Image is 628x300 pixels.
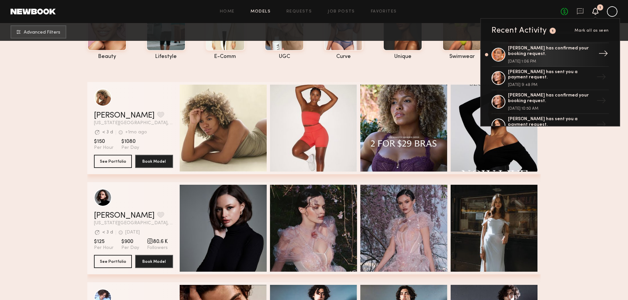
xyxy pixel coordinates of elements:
[102,130,113,135] div: < 3 d
[599,6,601,10] div: 1
[265,54,304,60] div: UGC
[328,10,355,14] a: Job Posts
[147,245,168,251] span: Followers
[94,121,173,125] span: [US_STATE][GEOGRAPHIC_DATA], [GEOGRAPHIC_DATA]
[492,42,609,67] a: [PERSON_NAME] has confirmed your booking request.[DATE] 1:06 PM→
[87,54,127,60] div: beauty
[492,114,609,138] a: [PERSON_NAME] has sent you a payment request.→
[102,230,113,235] div: < 3 d
[596,46,611,63] div: →
[135,155,173,168] button: Book Model
[594,117,609,134] div: →
[94,245,113,251] span: Per Hour
[24,30,60,35] span: Advanced Filters
[508,117,594,128] div: [PERSON_NAME] has sent you a payment request.
[147,238,168,245] span: 80.6 K
[508,83,594,87] div: [DATE] 9:48 PM
[94,221,173,226] span: [US_STATE][GEOGRAPHIC_DATA], [GEOGRAPHIC_DATA]
[94,212,155,220] a: [PERSON_NAME]
[286,10,312,14] a: Requests
[11,25,66,39] button: Advanced Filters
[94,238,113,245] span: $125
[135,255,173,268] button: Book Model
[251,10,271,14] a: Models
[121,238,139,245] span: $900
[220,10,235,14] a: Home
[125,230,140,235] div: [DATE]
[324,54,363,60] div: curve
[594,93,609,110] div: →
[508,93,594,104] div: [PERSON_NAME] has confirmed your booking request.
[492,27,547,35] div: Recent Activity
[508,69,594,81] div: [PERSON_NAME] has sent you a payment request.
[94,145,113,151] span: Per Hour
[371,10,397,14] a: Favorites
[121,245,139,251] span: Per Day
[508,60,594,64] div: [DATE] 1:06 PM
[492,90,609,114] a: [PERSON_NAME] has confirmed your booking request.[DATE] 10:50 AM→
[94,255,132,268] button: See Portfolio
[575,29,609,33] span: Mark all as seen
[94,112,155,120] a: [PERSON_NAME]
[508,107,594,111] div: [DATE] 10:50 AM
[121,145,139,151] span: Per Day
[508,46,594,57] div: [PERSON_NAME] has confirmed your booking request.
[594,69,609,87] div: →
[206,54,245,60] div: e-comm
[383,54,422,60] div: unique
[492,67,609,91] a: [PERSON_NAME] has sent you a payment request.[DATE] 9:48 PM→
[442,54,482,60] div: swimwear
[94,138,113,145] span: $150
[94,155,132,168] button: See Portfolio
[552,29,554,33] div: 1
[125,130,147,135] div: +1mo ago
[146,54,186,60] div: lifestyle
[121,138,139,145] span: $1080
